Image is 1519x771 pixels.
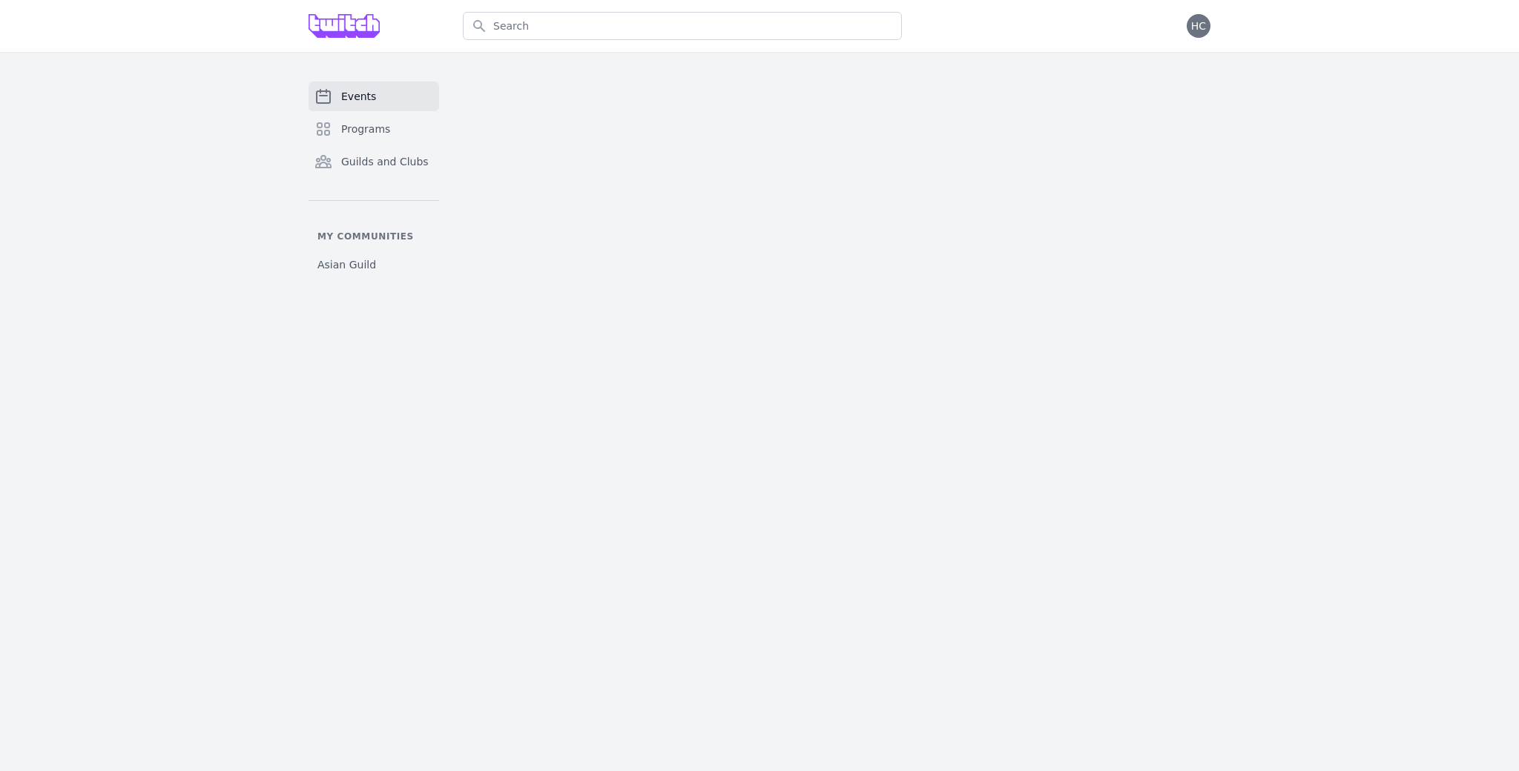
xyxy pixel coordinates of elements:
[309,82,439,111] a: Events
[341,122,390,136] span: Programs
[341,154,429,169] span: Guilds and Clubs
[309,231,439,242] p: My communities
[463,12,902,40] input: Search
[317,257,376,272] span: Asian Guild
[309,147,439,176] a: Guilds and Clubs
[309,251,439,278] a: Asian Guild
[309,82,439,278] nav: Sidebar
[1191,21,1206,31] span: HC
[309,114,439,144] a: Programs
[309,14,380,38] img: Grove
[1187,14,1210,38] button: HC
[341,89,376,104] span: Events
